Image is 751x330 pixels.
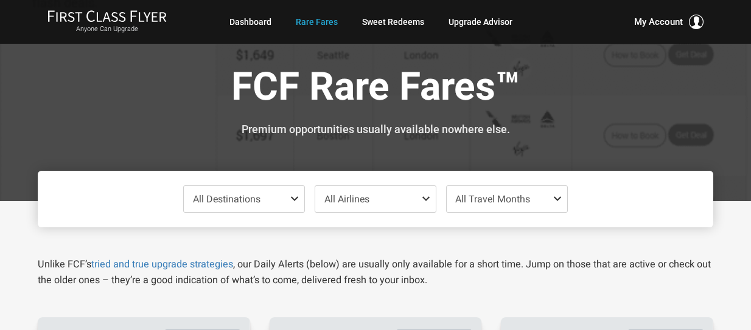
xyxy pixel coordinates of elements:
h3: Premium opportunities usually available nowhere else. [47,123,705,136]
a: Sweet Redeems [362,11,424,33]
span: All Destinations [193,193,260,205]
span: My Account [634,15,683,29]
h1: FCF Rare Fares™ [47,66,705,112]
a: tried and true upgrade strategies [91,258,233,270]
a: First Class FlyerAnyone Can Upgrade [47,10,167,34]
span: All Travel Months [455,193,530,205]
a: Upgrade Advisor [449,11,512,33]
small: Anyone Can Upgrade [47,25,167,33]
p: Unlike FCF’s , our Daily Alerts (below) are usually only available for a short time. Jump on thos... [38,256,714,288]
a: Dashboard [229,11,271,33]
img: First Class Flyer [47,10,167,22]
span: All Airlines [324,193,369,205]
button: My Account [634,15,704,29]
a: Rare Fares [296,11,338,33]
